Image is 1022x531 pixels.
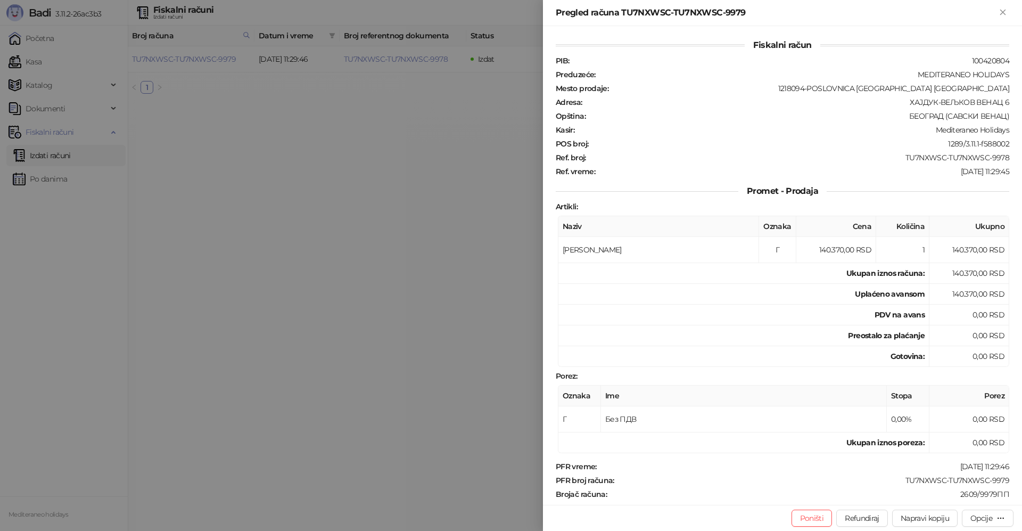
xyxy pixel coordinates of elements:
[556,489,607,499] strong: Brojač računa :
[876,216,929,237] th: Količina
[887,386,929,406] th: Stopa
[587,111,1010,121] div: БЕОГРАД (САВСКИ ВЕНАЦ)
[608,489,1010,499] div: 2609/9979ПП
[846,438,925,447] strong: Ukupan iznos poreza:
[738,186,827,196] span: Promet - Prodaja
[556,202,578,211] strong: Artikli :
[556,70,596,79] strong: Preduzeće :
[929,237,1009,263] td: 140.370,00 RSD
[556,56,569,66] strong: PIB :
[556,139,588,149] strong: POS broj :
[556,476,614,485] strong: PFR broj računa :
[796,237,876,263] td: 140.370,00 RSD
[929,325,1009,346] td: 0,00 RSD
[601,406,887,432] td: Без ПДВ
[929,284,1009,305] td: 140.370,00 RSD
[887,406,929,432] td: 0,00%
[929,305,1009,325] td: 0,00 RSD
[796,216,876,237] th: Cena
[556,371,577,381] strong: Porez :
[855,289,925,299] strong: Uplaćeno avansom
[575,125,1010,135] div: Mediteraneo Holidays
[556,6,996,19] div: Pregled računa TU7NXWSC-TU7NXWSC-9979
[848,331,925,340] strong: Preostalo za plaćanje
[556,97,582,107] strong: Adresa :
[759,237,796,263] td: Г
[891,352,925,361] strong: Gotovina :
[556,84,608,93] strong: Mesto prodaje :
[836,510,888,527] button: Refundiraj
[558,386,601,406] th: Oznaka
[929,386,1009,406] th: Porez
[892,510,958,527] button: Napravi kopiju
[598,462,1010,471] div: [DATE] 11:29:46
[570,56,1010,66] div: 100420804
[558,216,759,237] th: Naziv
[875,310,925,320] strong: PDV na avans
[558,406,601,432] td: Г
[556,462,597,471] strong: PFR vreme :
[846,268,925,278] strong: Ukupan iznos računa :
[589,139,1010,149] div: 1289/3.11.1-f588002
[929,346,1009,367] td: 0,00 RSD
[996,6,1009,19] button: Zatvori
[615,476,1010,485] div: TU7NXWSC-TU7NXWSC-9979
[556,125,574,135] strong: Kasir :
[556,153,586,162] strong: Ref. broj :
[587,153,1010,162] div: TU7NXWSC-TU7NXWSC-9978
[929,432,1009,453] td: 0,00 RSD
[759,216,796,237] th: Oznaka
[745,40,820,50] span: Fiskalni račun
[876,237,929,263] td: 1
[929,406,1009,432] td: 0,00 RSD
[929,216,1009,237] th: Ukupno
[583,97,1010,107] div: ХАЈДУК-ВЕЉКОВ ВЕНАЦ 6
[901,513,949,523] span: Napravi kopiju
[596,167,1010,176] div: [DATE] 11:29:45
[558,237,759,263] td: [PERSON_NAME]
[962,510,1013,527] button: Opcije
[597,70,1010,79] div: MEDITERANEO HOLIDAYS
[556,167,595,176] strong: Ref. vreme :
[601,386,887,406] th: Ime
[792,510,833,527] button: Poništi
[609,84,1010,93] div: 1218094-POSLOVNICA [GEOGRAPHIC_DATA] [GEOGRAPHIC_DATA]
[970,513,992,523] div: Opcije
[556,111,586,121] strong: Opština :
[929,263,1009,284] td: 140.370,00 RSD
